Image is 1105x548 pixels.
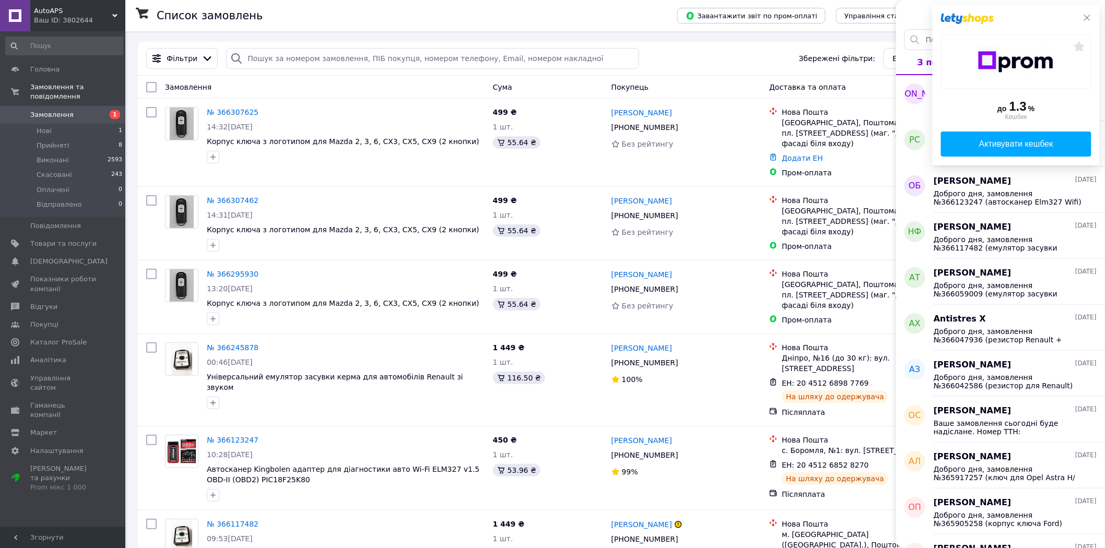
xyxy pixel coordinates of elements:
[119,200,122,209] span: 0
[799,53,875,64] span: Збережені фільтри:
[119,141,122,150] span: 8
[207,299,479,307] a: Корпус ключа з логотипом для Mazda 2, 3, 6, CX3, CX5, CX9 (2 кнопки)
[37,200,82,209] span: Відправлено
[934,511,1082,528] span: Доброго дня, замовлення №365905258 (корпус ключа Ford) сьогодні буде надіслане. Номер ТТН: 204512...
[622,375,643,384] span: 100%
[493,343,525,352] span: 1 449 ₴
[493,436,517,444] span: 450 ₴
[612,435,672,446] a: [PERSON_NAME]
[165,195,198,229] a: Фото товару
[844,12,924,20] span: Управління статусами
[493,123,513,131] span: 1 шт.
[896,397,1105,443] button: ОС[PERSON_NAME][DATE]Ваше замовлення сьогодні буде надіслане. Номер ТТН: 20451267799864
[108,156,122,165] span: 2593
[171,343,192,375] img: Фото товару
[612,83,649,91] span: Покупець
[612,269,672,280] a: [PERSON_NAME]
[782,519,950,529] div: Нова Пошта
[34,16,125,25] div: Ваш ID: 3802644
[934,405,1012,417] span: [PERSON_NAME]
[612,519,672,530] a: [PERSON_NAME]
[170,269,194,302] img: Фото товару
[37,141,69,150] span: Прийняті
[493,224,540,237] div: 55.64 ₴
[37,126,52,136] span: Нові
[165,342,198,376] a: Фото товару
[909,410,921,422] span: ОС
[157,9,263,22] h1: Список замовлень
[782,445,950,456] div: с. Боромля, №1: вул. [STREET_ADDRESS]
[1075,221,1097,230] span: [DATE]
[493,108,517,116] span: 499 ₴
[782,195,950,206] div: Нова Пошта
[226,48,639,69] input: Пошук за номером замовлення, ПІБ покупця, номером телефону, Email, номером накладної
[119,185,122,195] span: 0
[1075,405,1097,414] span: [DATE]
[170,196,194,228] img: Фото товару
[782,379,869,387] span: ЕН: 20 4512 6898 7769
[896,305,1105,351] button: AXAntistres X[DATE]Доброго дня, замовлення №366047936 (резистор Renault + фішки) сьогодні буде на...
[612,108,672,118] a: [PERSON_NAME]
[207,436,258,444] a: № 366123247
[782,107,950,117] div: Нова Пошта
[934,497,1012,509] span: [PERSON_NAME]
[207,465,480,484] a: Автосканер Kingbolen адаптер для діагностики авто Wi-Fi ELM327 v1.5 OBD-II (OBD2) PIC18F25K80
[207,520,258,528] a: № 366117482
[493,534,513,543] span: 1 шт.
[207,343,258,352] a: № 366245878
[934,327,1082,344] span: Доброго дня, замовлення №366047936 (резистор Renault + фішки) сьогодні буде надіслане. Номер ТТН:...
[909,456,921,468] span: АЛ
[782,390,888,403] div: На шляху до одержувача
[37,156,69,165] span: Виконані
[782,117,950,149] div: [GEOGRAPHIC_DATA], Поштомат №25578: пл. [STREET_ADDRESS] (маг. "Два шага" на фасаді біля входу)
[782,206,950,237] div: [GEOGRAPHIC_DATA], Поштомат №25578: пл. [STREET_ADDRESS] (маг. "Два шага" на фасаді біля входу)
[207,284,253,293] span: 13:20[DATE]
[207,534,253,543] span: 09:53[DATE]
[1075,451,1097,460] span: [DATE]
[934,451,1012,463] span: [PERSON_NAME]
[493,450,513,459] span: 1 шт.
[34,6,112,16] span: AutoAPS
[165,83,211,91] span: Замовлення
[622,302,674,310] span: Без рейтингу
[30,428,57,437] span: Маркет
[896,351,1105,397] button: АЗ[PERSON_NAME][DATE]Доброго дня, замовлення №366042586 (резистор для Renault) сьогодні буде наді...
[909,364,920,376] span: АЗ
[782,342,950,353] div: Нова Пошта
[493,358,513,366] span: 1 шт.
[612,196,672,206] a: [PERSON_NAME]
[925,8,1076,22] button: Активні чати
[30,320,58,329] span: Покупці
[167,53,197,64] span: Фільтри
[493,464,540,476] div: 53.96 ₴
[782,435,950,445] div: Нова Пошта
[782,269,950,279] div: Нова Пошта
[493,136,540,149] div: 55.64 ₴
[934,189,1082,206] span: Доброго дня, замовлення №366123247 (автосканер Elm327 Wifi) сьогодні буде надіслане. Номер ТТН: 2...
[782,353,950,374] div: Дніпро, №16 (до 30 кг): вул. [STREET_ADDRESS]
[782,489,950,499] div: Післяплата
[30,374,97,392] span: Управління сайтом
[119,126,122,136] span: 1
[207,225,479,234] a: Корпус ключа з логотипом для Mazda 2, 3, 6, CX3, CX5, CX9 (2 кнопки)
[934,465,1082,482] span: Доброго дня, замовлення №365917257 (ключ для Opel Astra H/ Zafira B, 2 шт) сьогодні буде надіслан...
[896,259,1105,305] button: АТ[PERSON_NAME][DATE]Доброго дня, замовлення №366059009 (емулятор засувки керма Renault) сьогодні...
[934,235,1082,252] span: Доброго дня, замовлення №366117482 (емулятор засувки керма Renault) сьогодні буде надіслане. Номе...
[892,53,903,64] span: Всі
[30,82,125,101] span: Замовлення та повідомлення
[934,373,1082,390] span: Доброго дня, замовлення №366042586 (резистор для Renault) сьогодні буде надіслане. Номер ТТН: 204...
[207,108,258,116] a: № 366307625
[166,438,198,464] img: Фото товару
[493,83,512,91] span: Cума
[934,175,1012,187] span: [PERSON_NAME]
[782,472,888,485] div: На шляху до одержувача
[769,83,846,91] span: Доставка та оплата
[165,269,198,302] a: Фото товару
[5,37,123,55] input: Пошук
[677,8,826,23] button: Завантажити звіт по пром-оплаті
[909,502,922,514] span: ОП
[609,282,680,296] div: [PHONE_NUMBER]
[622,228,674,236] span: Без рейтингу
[934,313,986,325] span: Antistres X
